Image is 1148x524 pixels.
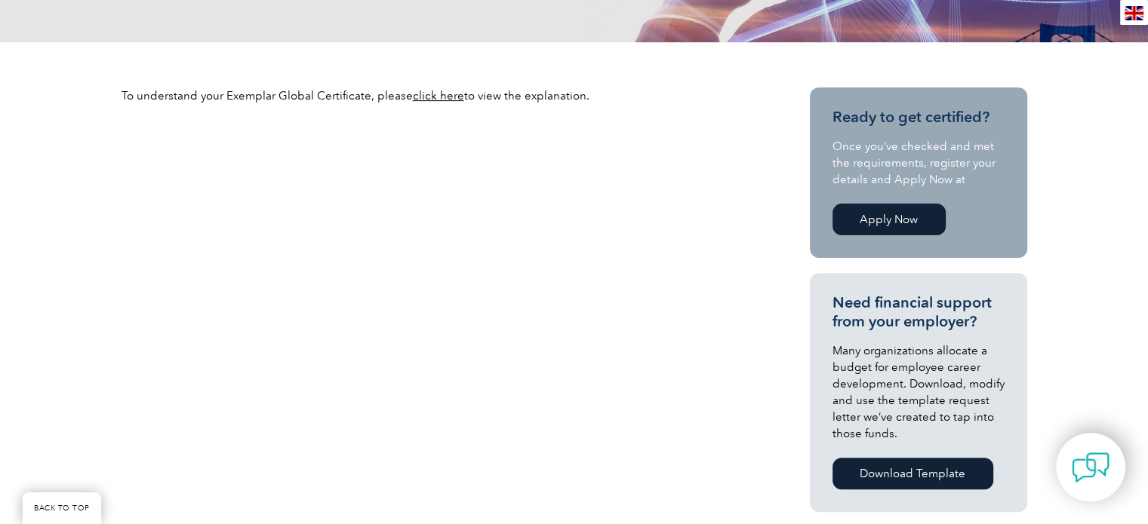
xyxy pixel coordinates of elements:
img: en [1125,6,1143,20]
a: Apply Now [833,204,946,235]
a: click here [413,89,464,103]
h3: Ready to get certified? [833,108,1005,127]
p: To understand your Exemplar Global Certificate, please to view the explanation. [122,87,756,104]
p: Once you’ve checked and met the requirements, register your details and Apply Now at [833,138,1005,188]
a: BACK TO TOP [23,492,101,524]
img: contact-chat.png [1072,449,1110,486]
p: Many organizations allocate a budget for employee career development. Download, modify and use th... [833,342,1005,442]
h3: Need financial support from your employer? [833,293,1005,331]
a: Download Template [833,458,993,489]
